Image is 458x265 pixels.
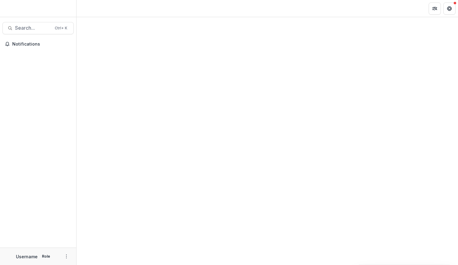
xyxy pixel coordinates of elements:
div: Ctrl + K [54,25,69,32]
button: More [63,253,70,260]
p: Role [40,254,52,259]
span: Search... [15,25,51,31]
span: Notifications [12,42,71,47]
p: Username [16,253,38,260]
button: Partners [429,2,441,15]
button: Notifications [2,39,74,49]
button: Get Help [443,2,456,15]
button: Search... [2,22,74,34]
